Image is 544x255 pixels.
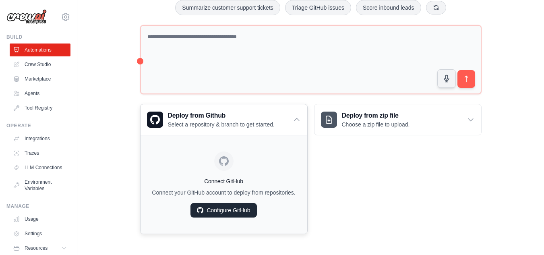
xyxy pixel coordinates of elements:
[10,147,70,160] a: Traces
[10,87,70,100] a: Agents
[168,111,275,120] h3: Deploy from Github
[168,120,275,129] p: Select a repository & branch to get started.
[25,245,48,251] span: Resources
[10,161,70,174] a: LLM Connections
[6,9,47,25] img: Logo
[6,122,70,129] div: Operate
[10,73,70,85] a: Marketplace
[10,213,70,226] a: Usage
[342,120,410,129] p: Choose a zip file to upload.
[147,189,301,197] p: Connect your GitHub account to deploy from repositories.
[10,227,70,240] a: Settings
[10,102,70,114] a: Tool Registry
[10,132,70,145] a: Integrations
[6,203,70,209] div: Manage
[6,34,70,40] div: Build
[190,203,256,218] a: Configure GitHub
[504,216,544,255] iframe: Chat Widget
[10,176,70,195] a: Environment Variables
[147,177,301,185] h4: Connect GitHub
[10,58,70,71] a: Crew Studio
[10,242,70,255] button: Resources
[342,111,410,120] h3: Deploy from zip file
[10,44,70,56] a: Automations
